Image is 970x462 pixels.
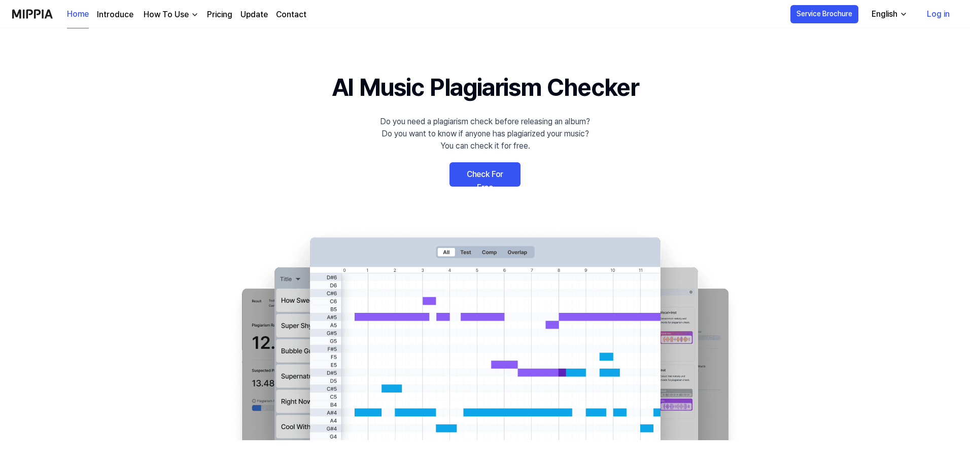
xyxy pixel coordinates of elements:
button: How To Use [142,9,199,21]
img: main Image [221,227,749,440]
a: Update [240,9,268,21]
div: How To Use [142,9,191,21]
div: English [870,8,899,20]
button: English [863,4,914,24]
a: Introduce [97,9,133,21]
a: Check For Free [449,162,521,187]
a: Pricing [207,9,232,21]
h1: AI Music Plagiarism Checker [332,69,639,105]
button: Service Brochure [790,5,858,23]
a: Home [67,1,89,28]
a: Contact [276,9,306,21]
div: Do you need a plagiarism check before releasing an album? Do you want to know if anyone has plagi... [380,116,590,152]
img: down [191,11,199,19]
